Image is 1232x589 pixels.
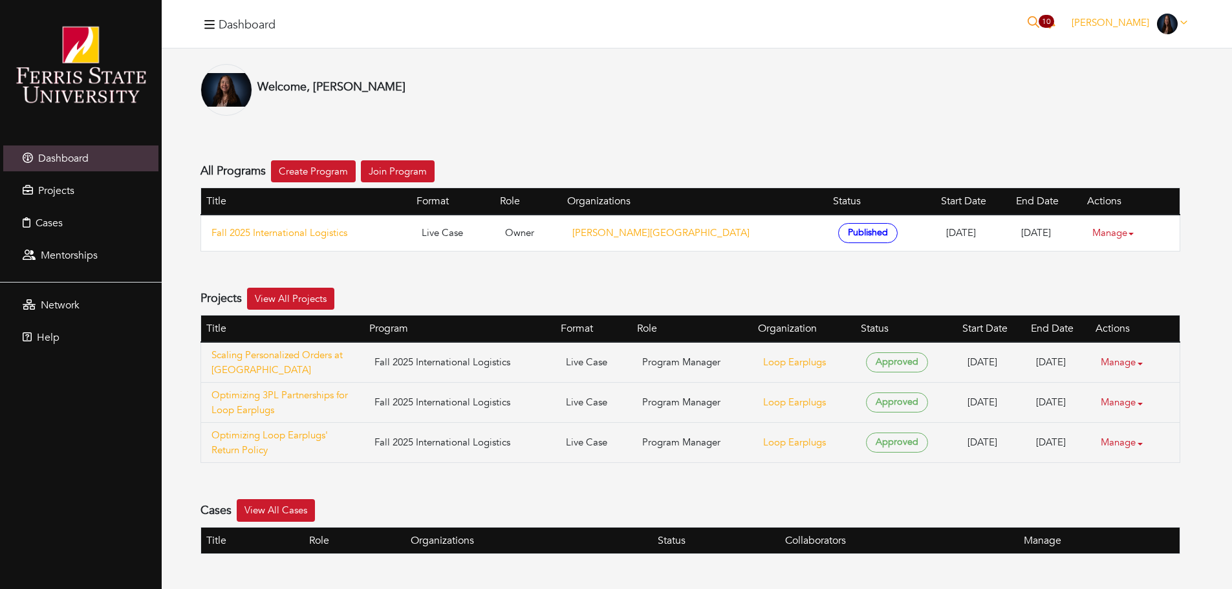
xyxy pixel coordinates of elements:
[37,330,59,345] span: Help
[200,504,232,518] h4: Cases
[411,188,495,215] th: Format
[838,223,898,243] span: Published
[1044,16,1055,31] a: 10
[1072,16,1149,29] span: [PERSON_NAME]
[866,392,929,412] span: Approved
[3,292,158,318] a: Network
[1039,15,1054,28] span: 10
[653,527,781,553] th: Status
[866,352,929,372] span: Approved
[562,188,828,215] th: Organizations
[3,325,158,350] a: Help
[763,396,826,409] a: Loop Earplugs
[763,356,826,369] a: Loop Earplugs
[1026,423,1090,463] td: [DATE]
[1090,316,1180,343] th: Actions
[556,383,632,423] td: Live Case
[38,151,89,166] span: Dashboard
[632,383,753,423] td: Program Manager
[1026,383,1090,423] td: [DATE]
[856,316,958,343] th: Status
[753,316,855,343] th: Organization
[271,160,356,183] a: Create Program
[1101,350,1152,375] a: Manage
[556,316,632,343] th: Format
[201,316,364,343] th: Title
[632,342,753,383] td: Program Manager
[3,210,158,236] a: Cases
[780,527,1018,553] th: Collaborators
[1011,215,1082,251] td: [DATE]
[201,527,304,553] th: Title
[1026,342,1090,383] td: [DATE]
[1157,14,1178,34] img: DSC00269.png
[957,423,1025,463] td: [DATE]
[237,499,315,522] a: View All Cases
[247,288,334,310] a: View All Projects
[957,383,1025,423] td: [DATE]
[556,342,632,383] td: Live Case
[1066,16,1193,29] a: [PERSON_NAME]
[36,216,63,230] span: Cases
[1101,430,1152,455] a: Manage
[405,527,653,553] th: Organizations
[936,215,1011,251] td: [DATE]
[572,226,750,239] a: [PERSON_NAME][GEOGRAPHIC_DATA]
[828,188,936,215] th: Status
[361,160,435,183] a: Join Program
[957,342,1025,383] td: [DATE]
[364,423,556,463] td: Fall 2025 International Logistics
[200,292,242,306] h4: Projects
[200,64,252,116] img: DSC00269.png
[38,184,74,198] span: Projects
[411,215,495,251] td: Live Case
[13,23,149,106] img: ferris-state-university-1.png
[201,188,412,215] th: Title
[3,178,158,204] a: Projects
[556,423,632,463] td: Live Case
[1026,316,1090,343] th: End Date
[632,316,753,343] th: Role
[957,316,1025,343] th: Start Date
[257,80,405,94] h4: Welcome, [PERSON_NAME]
[364,383,556,423] td: Fall 2025 International Logistics
[3,145,158,171] a: Dashboard
[41,248,98,262] span: Mentorships
[495,215,561,251] td: Owner
[3,242,158,268] a: Mentorships
[1101,390,1152,415] a: Manage
[936,188,1011,215] th: Start Date
[1082,188,1180,215] th: Actions
[1019,527,1180,553] th: Manage
[364,316,556,343] th: Program
[1011,188,1082,215] th: End Date
[866,433,929,453] span: Approved
[364,342,556,383] td: Fall 2025 International Logistics
[632,423,753,463] td: Program Manager
[763,436,826,449] a: Loop Earplugs
[211,388,354,417] a: Optimizing 3PL Partnerships for Loop Earplugs
[304,527,405,553] th: Role
[211,428,354,457] a: Optimizing Loop Earplugs' Return Policy
[211,348,354,377] a: Scaling Personalized Orders at [GEOGRAPHIC_DATA]
[495,188,561,215] th: Role
[1092,220,1144,246] a: Manage
[41,298,80,312] span: Network
[219,18,276,32] h4: Dashboard
[200,164,266,178] h4: All Programs
[211,226,401,241] a: Fall 2025 International Logistics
